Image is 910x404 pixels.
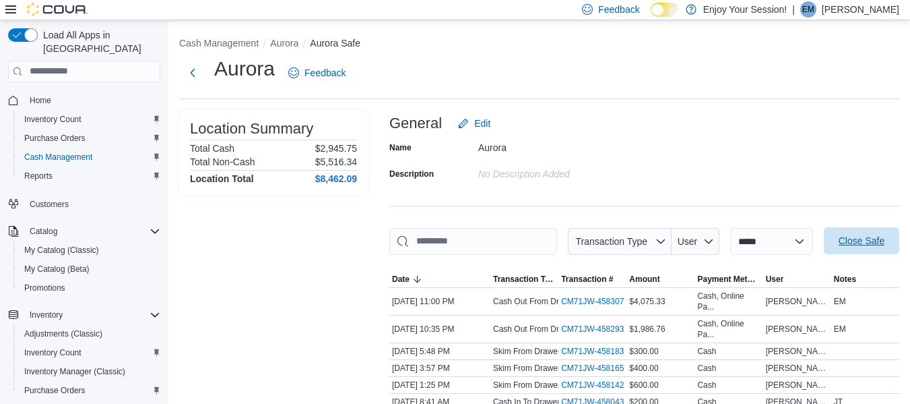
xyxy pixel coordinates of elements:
[568,228,672,255] button: Transaction Type
[190,121,313,137] h3: Location Summary
[19,345,87,361] a: Inventory Count
[561,296,635,307] a: CM71JW-458307External link
[389,142,412,153] label: Name
[24,223,160,239] span: Catalog
[214,55,275,82] h1: Aurora
[19,130,91,146] a: Purchase Orders
[38,28,160,55] span: Load All Apps in [GEOGRAPHIC_DATA]
[24,245,99,256] span: My Catalog (Classic)
[389,228,557,255] input: This is a search bar. As you type, the results lower in the page will automatically filter.
[697,380,716,391] div: Cash
[283,59,351,86] a: Feedback
[697,346,716,357] div: Cash
[493,274,556,285] span: Transaction Type
[19,326,160,342] span: Adjustments (Classic)
[19,382,160,399] span: Purchase Orders
[703,1,787,18] p: Enjoy Your Session!
[24,171,53,181] span: Reports
[27,3,88,16] img: Cova
[824,227,899,254] button: Close Safe
[629,296,665,307] span: $4,075.33
[19,345,160,361] span: Inventory Count
[24,385,86,396] span: Purchase Orders
[13,148,166,167] button: Cash Management
[453,110,496,137] button: Edit
[13,260,166,279] button: My Catalog (Beta)
[19,149,160,165] span: Cash Management
[24,92,160,109] span: Home
[24,133,86,144] span: Purchase Orders
[478,137,659,153] div: Aurora
[13,241,166,260] button: My Catalog (Classic)
[30,199,69,210] span: Customers
[315,173,357,184] h4: $8,462.09
[24,92,57,109] a: Home
[30,95,51,106] span: Home
[763,271,831,287] button: User
[561,274,613,285] span: Transaction #
[190,156,255,167] h6: Total Non-Cash
[24,307,160,323] span: Inventory
[493,363,589,374] p: Skim From Drawer (Alpha)
[3,306,166,324] button: Inventory
[800,1,816,18] div: Elya Massir
[19,168,58,184] a: Reports
[389,321,490,337] div: [DATE] 10:35 PM
[697,318,760,340] div: Cash, Online Pa...
[474,117,490,130] span: Edit
[490,271,558,287] button: Transaction Type
[834,324,846,335] span: EM
[24,328,102,339] span: Adjustments (Classic)
[389,115,442,132] h3: General
[315,156,357,167] p: $5,516.34
[766,324,828,335] span: [PERSON_NAME]
[672,228,719,255] button: User
[19,242,160,258] span: My Catalog (Classic)
[629,324,665,335] span: $1,986.76
[19,111,87,127] a: Inventory Count
[19,280,71,296] a: Promotions
[561,363,635,374] a: CM71JW-458165External link
[694,271,762,287] button: Payment Methods
[697,363,716,374] div: Cash
[19,261,160,277] span: My Catalog (Beta)
[493,296,605,307] p: Cash Out From Drawer (Alpha)
[766,363,828,374] span: [PERSON_NAME]
[392,274,410,285] span: Date
[822,1,899,18] p: [PERSON_NAME]
[13,279,166,297] button: Promotions
[478,163,659,179] div: No Description added
[558,271,626,287] button: Transaction #
[13,343,166,362] button: Inventory Count
[24,195,160,212] span: Customers
[19,382,91,399] a: Purchase Orders
[389,377,490,393] div: [DATE] 1:25 PM
[561,324,635,335] a: CM71JW-458293External link
[766,380,828,391] span: [PERSON_NAME]
[13,129,166,148] button: Purchase Orders
[304,66,346,80] span: Feedback
[190,173,254,184] h4: Location Total
[24,366,125,377] span: Inventory Manager (Classic)
[3,222,166,241] button: Catalog
[766,346,828,357] span: [PERSON_NAME]
[24,347,82,358] span: Inventory Count
[561,380,635,391] a: CM71JW-458142External link
[493,346,585,357] p: Skim From Drawer (Beta)
[190,143,234,154] h6: Total Cash
[389,169,434,179] label: Description
[179,38,259,49] button: Cash Management
[19,261,95,277] a: My Catalog (Beta)
[626,271,694,287] button: Amount
[575,236,647,247] span: Transaction Type
[24,307,68,323] button: Inventory
[389,343,490,359] div: [DATE] 5:48 PM
[19,326,108,342] a: Adjustments (Classic)
[13,381,166,400] button: Purchase Orders
[629,363,658,374] span: $400.00
[3,90,166,110] button: Home
[629,274,659,285] span: Amount
[13,362,166,381] button: Inventory Manager (Classic)
[629,380,658,391] span: $600.00
[561,346,635,357] a: CM71JW-458183External link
